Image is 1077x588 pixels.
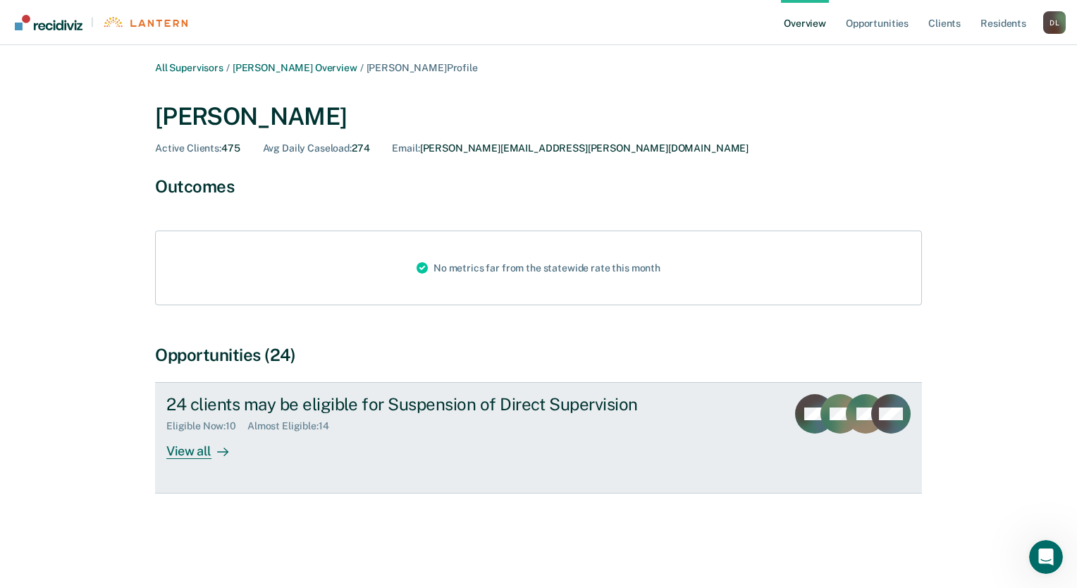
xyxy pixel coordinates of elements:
[102,17,187,27] img: Lantern
[247,420,340,432] div: Almost Eligible : 14
[82,16,102,28] span: |
[166,420,247,432] div: Eligible Now : 10
[233,62,357,73] a: [PERSON_NAME] Overview
[367,62,478,73] span: [PERSON_NAME] Profile
[155,142,221,154] span: Active Clients :
[155,176,922,197] div: Outcomes
[263,142,352,154] span: Avg Daily Caseload :
[1043,11,1066,34] button: Profile dropdown button
[392,142,749,154] div: [PERSON_NAME][EMAIL_ADDRESS][PERSON_NAME][DOMAIN_NAME]
[155,382,922,494] a: 24 clients may be eligible for Suspension of Direct SupervisionEligible Now:10Almost Eligible:14V...
[263,142,370,154] div: 274
[155,102,922,131] div: [PERSON_NAME]
[166,432,245,460] div: View all
[357,62,367,73] span: /
[15,15,82,30] img: Recidiviz
[155,345,922,365] div: Opportunities (24)
[1029,540,1063,574] iframe: Intercom live chat
[166,394,661,415] div: 24 clients may be eligible for Suspension of Direct Supervision
[405,231,672,305] div: No metrics far from the statewide rate this month
[155,142,240,154] div: 475
[392,142,419,154] span: Email :
[1043,11,1066,34] div: D L
[155,62,223,73] a: All Supervisors
[223,62,233,73] span: /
